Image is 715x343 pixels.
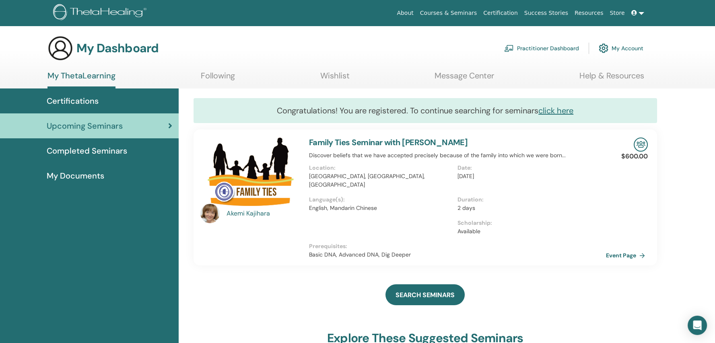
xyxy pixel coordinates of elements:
[47,95,99,107] span: Certifications
[47,120,123,132] span: Upcoming Seminars
[457,172,601,181] p: [DATE]
[457,204,601,212] p: 2 days
[688,316,707,335] div: Open Intercom Messenger
[200,138,299,206] img: Family Ties Seminar
[435,71,494,86] a: Message Center
[538,105,573,116] a: click here
[457,227,601,236] p: Available
[309,242,606,251] p: Prerequisites :
[309,172,453,189] p: [GEOGRAPHIC_DATA], [GEOGRAPHIC_DATA], [GEOGRAPHIC_DATA]
[320,71,350,86] a: Wishlist
[309,137,468,148] a: Family Ties Seminar with [PERSON_NAME]
[480,6,521,21] a: Certification
[309,151,606,160] p: Discover beliefs that we have accepted precisely because of the family into which we were born...
[47,145,127,157] span: Completed Seminars
[457,195,601,204] p: Duration :
[53,4,149,22] img: logo.png
[504,39,579,57] a: Practitioner Dashboard
[457,164,601,172] p: Date :
[309,164,453,172] p: Location :
[76,41,159,55] h3: My Dashboard
[579,71,644,86] a: Help & Resources
[607,6,628,21] a: Store
[309,204,453,212] p: English, Mandarin Chinese
[521,6,571,21] a: Success Stories
[396,291,455,299] span: SEARCH SEMINARS
[194,98,657,123] div: Congratulations! You are registered. To continue searching for seminars
[227,209,301,218] a: Akemi Kajihara
[47,71,115,88] a: My ThetaLearning
[606,249,648,261] a: Event Page
[417,6,480,21] a: Courses & Seminars
[47,35,73,61] img: generic-user-icon.jpg
[599,41,608,55] img: cog.svg
[394,6,416,21] a: About
[200,204,220,223] img: default.jpg
[201,71,235,86] a: Following
[309,251,606,259] p: Basic DNA, Advanced DNA, Dig Deeper
[599,39,643,57] a: My Account
[385,284,465,305] a: SEARCH SEMINARS
[47,170,104,182] span: My Documents
[457,219,601,227] p: Scholarship :
[634,138,648,152] img: In-Person Seminar
[309,195,453,204] p: Language(s) :
[571,6,607,21] a: Resources
[504,45,514,52] img: chalkboard-teacher.svg
[621,152,648,161] p: $600.00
